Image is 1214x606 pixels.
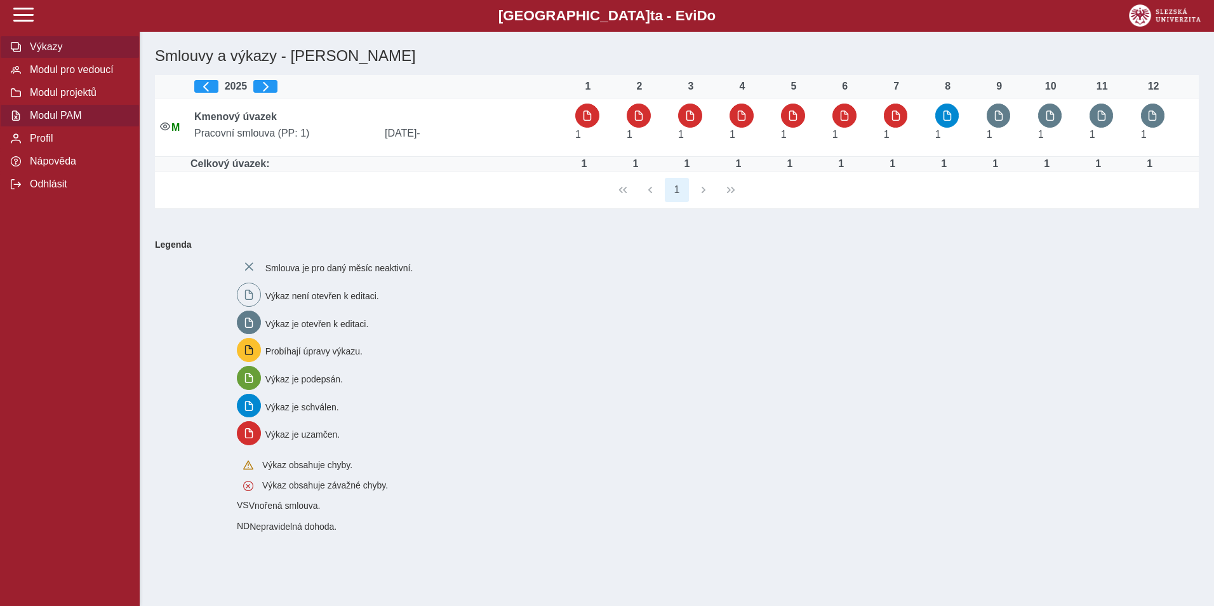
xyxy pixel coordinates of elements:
b: [GEOGRAPHIC_DATA] a - Evi [38,8,1176,24]
div: Úvazek : 8 h / den. 40 h / týden. [1137,158,1163,170]
span: Úvazek : 8 h / den. 40 h / týden. [678,129,684,140]
div: Úvazek : 8 h / den. 40 h / týden. [777,158,803,170]
span: Výkaz není otevřen k editaci. [265,291,379,301]
span: Nepravidelná dohoda. [250,522,337,532]
span: Úvazek : 8 h / den. 40 h / týden. [627,129,632,140]
span: Smlouva vnořená do kmene [237,500,249,510]
span: Úvazek : 8 h / den. 40 h / týden. [884,129,890,140]
b: Legenda [150,234,1194,255]
span: Odhlásit [26,178,129,190]
span: Modul pro vedoucí [26,64,129,76]
span: Modul projektů [26,87,129,98]
span: Vnořená smlouva. [249,501,321,511]
span: [DATE] [380,128,570,139]
span: Pracovní smlouva (PP: 1) [189,128,380,139]
button: 1 [665,178,689,202]
div: Úvazek : 8 h / den. 40 h / týden. [931,158,957,170]
span: Smlouva vnořená do kmene [237,521,250,531]
span: Údaje souhlasí s údaji v Magionu [171,122,180,133]
div: Úvazek : 8 h / den. 40 h / týden. [1034,158,1060,170]
span: Úvazek : 8 h / den. 40 h / týden. [730,129,735,140]
div: Úvazek : 8 h / den. 40 h / týden. [983,158,1008,170]
div: Úvazek : 8 h / den. 40 h / týden. [880,158,905,170]
div: Úvazek : 8 h / den. 40 h / týden. [623,158,648,170]
span: Nápověda [26,156,129,167]
div: 3 [678,81,704,92]
div: Úvazek : 8 h / den. 40 h / týden. [1086,158,1111,170]
span: Úvazek : 8 h / den. 40 h / týden. [1090,129,1095,140]
h1: Smlouvy a výkazy - [PERSON_NAME] [150,42,1028,70]
span: Výkaz je otevřen k editaci. [265,318,369,328]
div: 7 [884,81,909,92]
div: Úvazek : 8 h / den. 40 h / týden. [571,158,597,170]
div: 8 [935,81,961,92]
div: Úvazek : 8 h / den. 40 h / týden. [726,158,751,170]
span: Profil [26,133,129,144]
div: 10 [1038,81,1064,92]
div: 5 [781,81,806,92]
span: Úvazek : 8 h / den. 40 h / týden. [781,129,787,140]
div: 6 [832,81,858,92]
b: Kmenový úvazek [194,111,277,122]
span: - [417,128,420,138]
div: 2 [627,81,652,92]
div: Úvazek : 8 h / den. 40 h / týden. [829,158,854,170]
img: logo_web_su.png [1129,4,1201,27]
span: D [697,8,707,24]
span: Výkaz obsahuje závažné chyby. [262,480,388,490]
div: 1 [575,81,601,92]
span: o [707,8,716,24]
span: Výkazy [26,41,129,53]
span: Výkaz je podepsán. [265,374,343,384]
div: 9 [987,81,1012,92]
span: Výkaz obsahuje chyby. [262,460,352,470]
span: t [650,8,655,24]
span: Úvazek : 8 h / den. 40 h / týden. [1038,129,1044,140]
span: Úvazek : 8 h / den. 40 h / týden. [987,129,992,140]
span: Úvazek : 8 h / den. 40 h / týden. [832,129,838,140]
span: Modul PAM [26,110,129,121]
span: Probíhají úpravy výkazu. [265,346,363,356]
div: 11 [1090,81,1115,92]
div: 4 [730,81,755,92]
td: Celkový úvazek: [189,157,570,172]
i: Smlouva je aktivní [160,121,170,131]
span: Úvazek : 8 h / den. 40 h / týden. [935,129,941,140]
span: Výkaz je schválen. [265,401,339,412]
div: 2025 [194,80,565,93]
span: Úvazek : 8 h / den. 40 h / týden. [1141,129,1147,140]
div: 12 [1141,81,1166,92]
div: Úvazek : 8 h / den. 40 h / týden. [674,158,700,170]
span: Výkaz je uzamčen. [265,429,340,440]
span: Úvazek : 8 h / den. 40 h / týden. [575,129,581,140]
span: Smlouva je pro daný měsíc neaktivní. [265,263,413,273]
